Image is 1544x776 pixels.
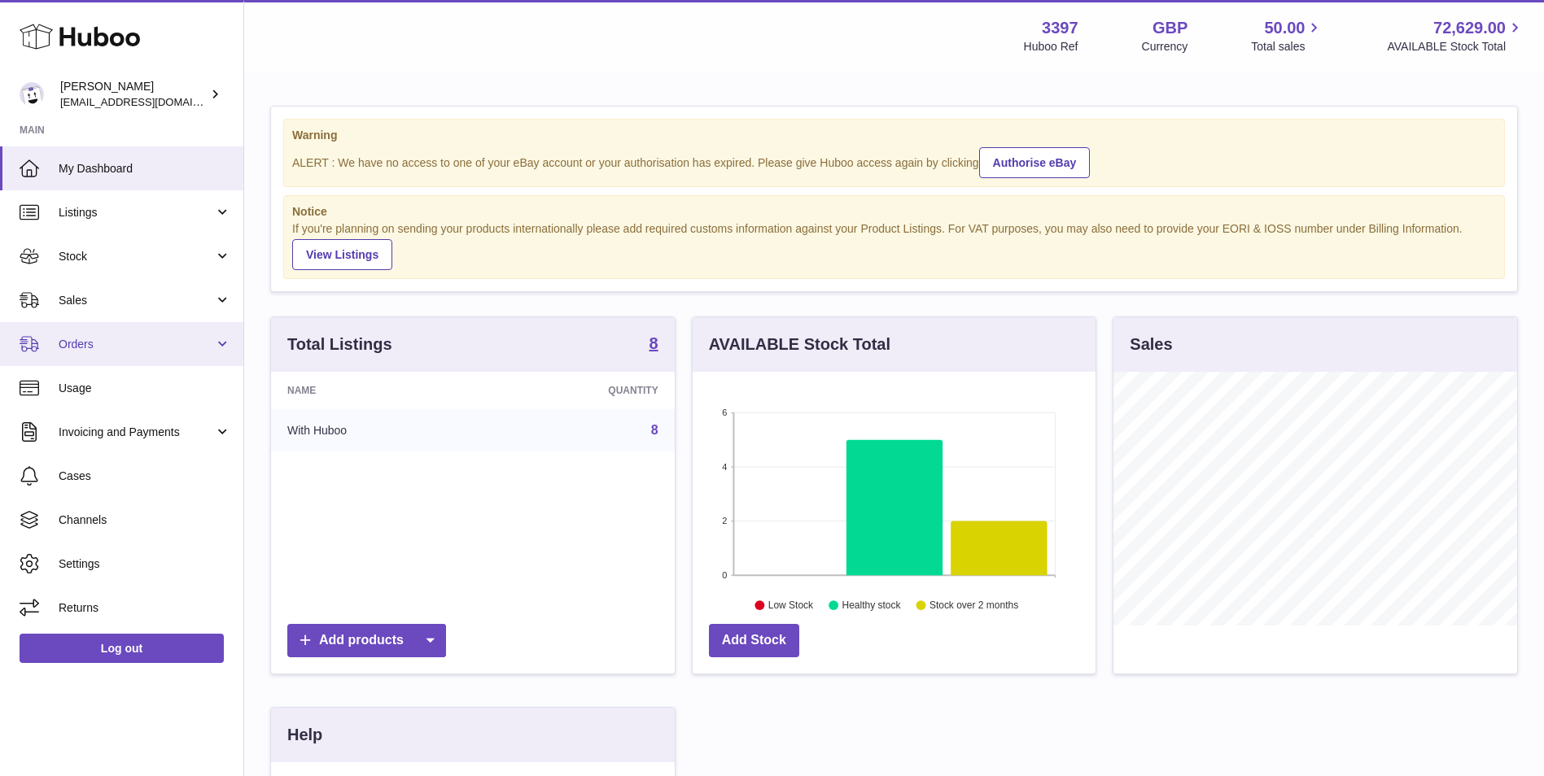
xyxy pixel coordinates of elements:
[287,624,446,657] a: Add products
[287,334,392,355] h3: Total Listings
[59,337,214,352] span: Orders
[709,334,890,355] h3: AVAILABLE Stock Total
[1024,39,1078,54] div: Huboo Ref
[1251,39,1323,54] span: Total sales
[59,249,214,264] span: Stock
[1433,17,1506,39] span: 72,629.00
[292,128,1496,143] strong: Warning
[59,293,214,308] span: Sales
[59,512,231,528] span: Channels
[722,570,727,580] text: 0
[59,205,214,220] span: Listings
[59,600,231,616] span: Returns
[651,423,658,437] a: 8
[20,634,224,663] a: Log out
[60,79,207,110] div: [PERSON_NAME]
[60,95,239,108] span: [EMAIL_ADDRESS][DOMAIN_NAME]
[292,221,1496,270] div: If you're planning on sending your products internationally please add required customs informati...
[292,145,1496,178] div: ALERT : We have no access to one of your eBay account or your authorisation has expired. Please g...
[929,600,1018,612] text: Stock over 2 months
[59,425,214,440] span: Invoicing and Payments
[1387,39,1524,54] span: AVAILABLE Stock Total
[59,556,231,572] span: Settings
[292,239,392,270] a: View Listings
[1142,39,1188,54] div: Currency
[59,161,231,177] span: My Dashboard
[271,409,483,451] td: With Huboo
[1264,17,1305,39] span: 50.00
[59,381,231,396] span: Usage
[768,600,814,612] text: Low Stock
[650,335,658,351] strong: 8
[979,147,1091,178] a: Authorise eBay
[1251,17,1323,54] a: 50.00 Total sales
[1387,17,1524,54] a: 72,629.00 AVAILABLE Stock Total
[20,82,44,107] img: sales@canchema.com
[483,372,674,409] th: Quantity
[59,469,231,484] span: Cases
[722,408,727,417] text: 6
[709,624,799,657] a: Add Stock
[1042,17,1078,39] strong: 3397
[1153,17,1188,39] strong: GBP
[650,335,658,355] a: 8
[287,724,322,746] h3: Help
[1130,334,1172,355] h3: Sales
[842,600,901,612] text: Healthy stock
[722,517,727,526] text: 2
[271,372,483,409] th: Name
[292,204,1496,220] strong: Notice
[722,462,727,472] text: 4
